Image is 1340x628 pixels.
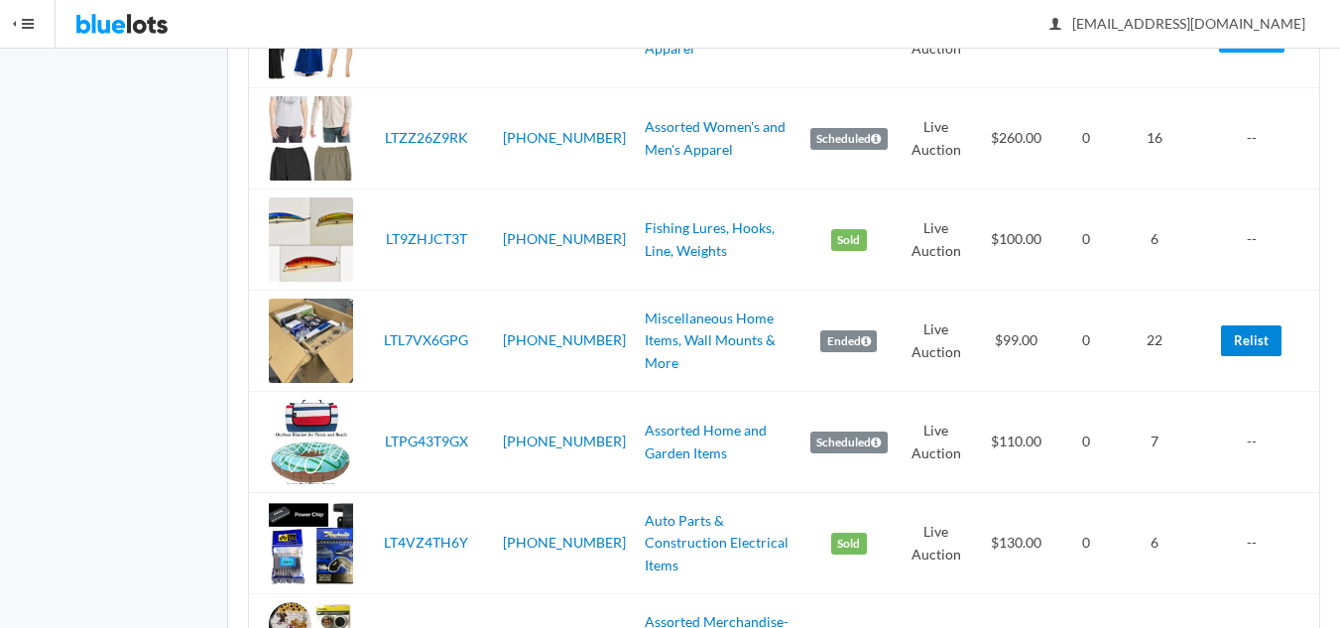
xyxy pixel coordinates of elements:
td: 7 [1113,392,1196,493]
label: Scheduled [810,432,888,453]
td: 6 [1113,493,1196,594]
td: Live Auction [900,88,972,189]
td: Live Auction [900,189,972,291]
label: Sold [831,533,867,555]
a: Assorted Women's and Men's Apparel [645,118,786,158]
a: LTPG43T9GX [385,433,468,449]
td: 0 [1059,493,1113,594]
a: Fishing Lures, Hooks, Line, Weights [645,219,775,259]
ion-icon: person [1045,16,1065,35]
td: -- [1196,493,1319,594]
td: 0 [1059,88,1113,189]
td: -- [1196,189,1319,291]
a: LT9ZHJCT3T [386,230,467,247]
a: Auto Parts & Construction Electrical Items [645,512,789,573]
td: $130.00 [972,493,1059,594]
a: LTL7VX6GPG [384,331,468,348]
a: LT4VZ4TH6Y [384,534,468,551]
td: 0 [1059,392,1113,493]
span: [EMAIL_ADDRESS][DOMAIN_NAME] [1050,15,1305,32]
td: Live Auction [900,493,972,594]
td: Live Auction [900,291,972,392]
td: $100.00 [972,189,1059,291]
td: -- [1196,392,1319,493]
a: Relist [1221,325,1281,356]
td: 6 [1113,189,1196,291]
td: 22 [1113,291,1196,392]
label: Sold [831,229,867,251]
a: [PHONE_NUMBER] [503,230,626,247]
a: Women's Assorted Apparel [645,17,760,57]
td: $99.00 [972,291,1059,392]
a: Assorted Home and Garden Items [645,422,767,461]
a: Miscellaneous Home Items, Wall Mounts & More [645,310,776,371]
a: [PHONE_NUMBER] [503,534,626,551]
label: Scheduled [810,128,888,150]
td: $110.00 [972,392,1059,493]
a: [PHONE_NUMBER] [503,331,626,348]
a: [PHONE_NUMBER] [503,129,626,146]
td: $260.00 [972,88,1059,189]
td: 16 [1113,88,1196,189]
td: 0 [1059,189,1113,291]
a: LTZZ26Z9RK [385,129,468,146]
label: Ended [820,330,877,352]
td: Live Auction [900,392,972,493]
a: [PHONE_NUMBER] [503,433,626,449]
td: 0 [1059,291,1113,392]
td: -- [1196,88,1319,189]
